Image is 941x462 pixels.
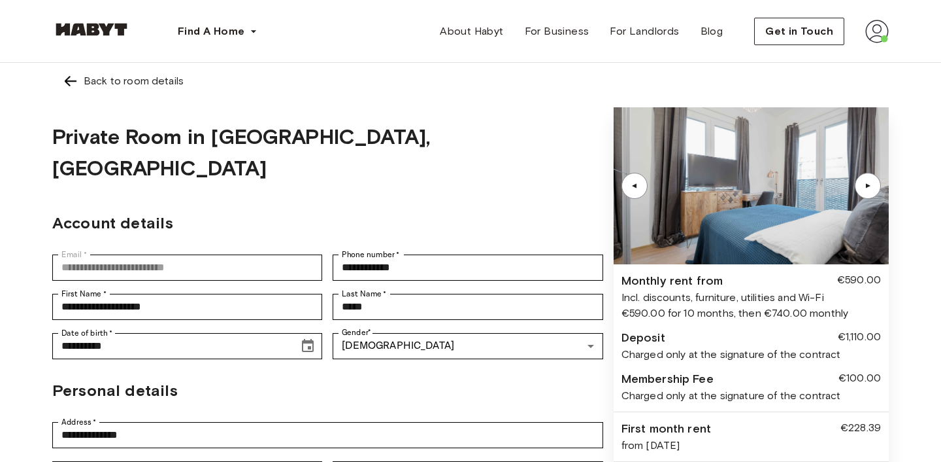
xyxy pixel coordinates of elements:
a: For Business [514,18,600,44]
span: Blog [701,24,723,39]
label: Address [61,416,97,428]
span: Find A Home [178,24,244,39]
div: Back to room details [84,73,184,89]
div: €100.00 [838,370,881,388]
div: Monthly rent from [621,272,723,290]
div: ▲ [628,182,641,190]
div: Deposit [621,329,665,347]
a: Left pointing arrowBack to room details [52,63,889,99]
div: €590.00 [837,272,881,290]
div: €590.00 for 10 months, then €740.00 monthly [621,306,881,321]
div: Incl. discounts, furniture, utilities and Wi-Fi [621,290,881,306]
button: Find A Home [167,18,268,44]
span: Get in Touch [765,24,833,39]
div: Charged only at the signature of the contract [621,388,881,404]
div: ▲ [861,182,874,190]
a: About Habyt [429,18,514,44]
label: Gender * [342,327,371,338]
img: Image of the room [614,107,889,264]
div: Membership Fee [621,370,714,388]
a: Blog [690,18,734,44]
span: About Habyt [440,24,503,39]
img: Left pointing arrow [63,73,78,89]
div: First month rent [621,420,711,438]
label: Last Name [342,288,387,300]
h1: Private Room in [GEOGRAPHIC_DATA], [GEOGRAPHIC_DATA] [52,121,603,184]
label: First Name [61,288,107,300]
h2: Account details [52,211,603,235]
label: Email [61,249,87,260]
div: €228.39 [840,420,881,438]
label: Date of birth [61,327,112,339]
h2: Personal details [52,379,603,402]
label: Phone number [342,249,400,260]
div: Charged only at the signature of the contract [621,347,881,363]
span: For Business [525,24,589,39]
div: from [DATE] [621,438,881,453]
img: avatar [865,20,889,43]
a: For Landlords [599,18,689,44]
img: Habyt [52,23,131,36]
span: For Landlords [610,24,679,39]
button: Choose date, selected date is Aug 25, 2000 [295,333,321,359]
div: [DEMOGRAPHIC_DATA] [333,333,603,359]
div: €1,110.00 [838,329,881,347]
button: Get in Touch [754,18,844,45]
